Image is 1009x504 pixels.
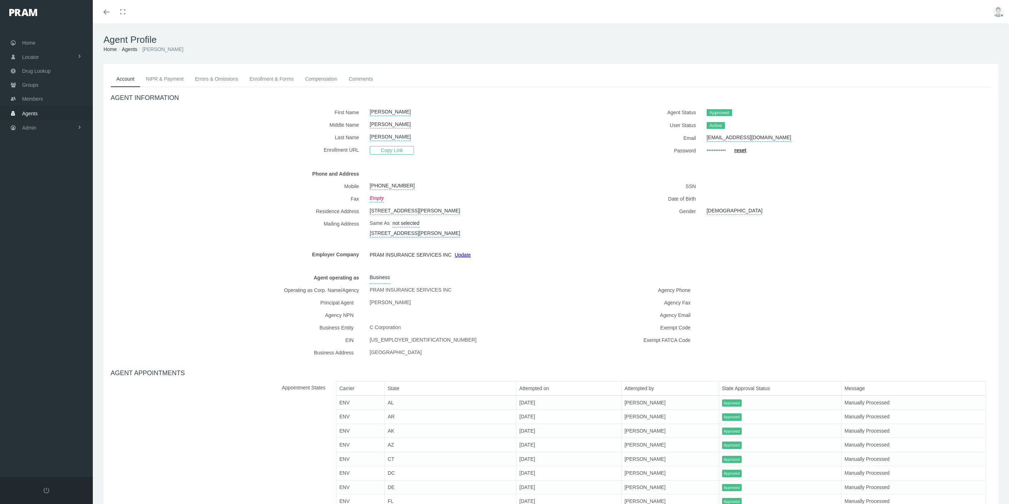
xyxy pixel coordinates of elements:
[370,346,422,358] span: [GEOGRAPHIC_DATA]
[22,36,35,50] span: Home
[719,381,842,395] th: State Approval Status
[621,452,719,466] td: [PERSON_NAME]
[370,296,411,308] span: [PERSON_NAME]
[370,192,384,202] a: Empty
[340,334,359,346] label: EIN
[111,71,140,87] a: Account
[655,321,696,334] label: Exempt Code
[734,147,746,153] a: reset
[244,71,299,87] a: Enrollment & Forms
[653,284,696,296] label: Agency Phone
[370,284,451,296] span: PRAM INSURANCE SERVICES INC
[621,424,719,438] td: [PERSON_NAME]
[370,271,390,284] span: Business
[370,205,460,215] a: [STREET_ADDRESS][PERSON_NAME]
[516,424,622,438] td: [DATE]
[516,381,622,395] th: Attempted on
[104,46,117,52] a: Home
[722,399,742,407] span: Approved
[22,121,36,135] span: Admin
[111,248,364,261] label: Employer Company
[385,424,516,438] td: AK
[621,480,719,494] td: [PERSON_NAME]
[111,217,364,237] label: Mailing Address
[111,119,364,131] label: Middle Name
[556,132,701,144] label: Email
[621,438,719,452] td: [PERSON_NAME]
[385,480,516,494] td: DE
[111,131,364,143] label: Last Name
[22,92,43,106] span: Members
[516,438,622,452] td: [DATE]
[385,438,516,452] td: AZ
[111,94,991,102] h4: AGENT INFORMATION
[343,71,379,87] a: Comments
[336,381,384,395] th: Carrier
[336,395,384,410] td: ENV
[842,452,986,466] td: Manually Processed
[621,381,719,395] th: Attempted by
[111,106,364,119] label: First Name
[370,146,414,155] span: Copy Link
[842,381,986,395] th: Message
[111,180,364,192] label: Mobile
[621,395,719,410] td: [PERSON_NAME]
[516,410,622,424] td: [DATE]
[111,192,364,205] label: Fax
[722,428,742,435] span: Approved
[22,78,39,92] span: Groups
[336,466,384,480] td: ENV
[385,410,516,424] td: AR
[320,309,359,321] label: Agency NPN
[393,217,420,227] a: not selected
[993,6,1004,17] img: user-placeholder.jpg
[370,321,401,333] span: C Corporation
[659,296,696,309] label: Agency Fax
[299,71,343,87] a: Compensation
[314,321,359,334] label: Business Entity
[370,334,476,346] span: [US_EMPLOYER_IDENTIFICATION_NUMBER]
[722,470,742,477] span: Approved
[455,252,471,258] a: Update
[842,466,986,480] td: Manually Processed
[140,71,190,87] a: NIPR & Payment
[336,424,384,438] td: ENV
[137,45,183,53] li: [PERSON_NAME]
[336,410,384,424] td: ENV
[370,106,411,116] a: [PERSON_NAME]
[385,466,516,480] td: DC
[315,296,359,309] label: Principal Agent
[842,424,986,438] td: Manually Processed
[707,122,725,129] span: Active
[722,413,742,421] span: Approved
[122,46,137,52] a: Agents
[707,109,732,116] span: Approved
[638,334,696,346] label: Exempt FATCA Code
[111,271,364,284] label: Agent operating as
[370,131,411,141] a: [PERSON_NAME]
[308,346,359,359] label: Business Address
[556,144,701,157] label: Password
[189,71,244,87] a: Errors & Omissions
[842,438,986,452] td: Manually Processed
[370,180,415,190] a: [PHONE_NUMBER]
[842,395,986,410] td: Manually Processed
[370,250,451,260] span: PRAM INSURANCE SERVICES INC
[385,452,516,466] td: CT
[621,466,719,480] td: [PERSON_NAME]
[385,395,516,410] td: AL
[556,119,701,132] label: User Status
[516,466,622,480] td: [DATE]
[556,180,701,192] label: SSN
[370,119,411,128] a: [PERSON_NAME]
[722,442,742,449] span: Approved
[556,106,701,119] label: Agent Status
[722,484,742,492] span: Approved
[516,395,622,410] td: [DATE]
[22,50,39,64] span: Locator
[556,205,701,217] label: Gender
[707,205,763,215] a: [DEMOGRAPHIC_DATA]
[111,205,364,217] label: Residence Address
[104,34,998,45] h1: Agent Profile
